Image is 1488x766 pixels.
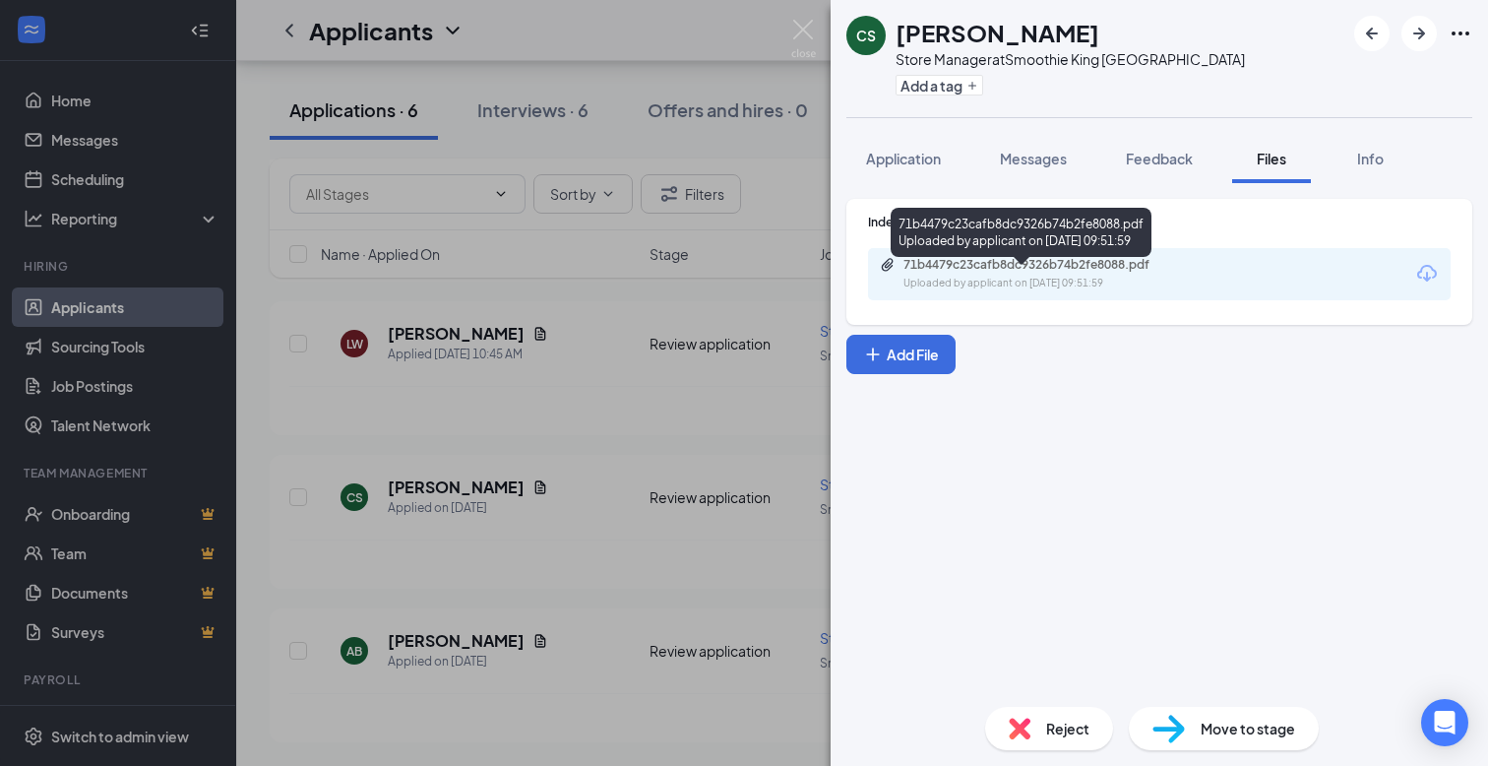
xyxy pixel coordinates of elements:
svg: Ellipses [1449,22,1472,45]
span: Move to stage [1201,718,1295,739]
span: Files [1257,150,1286,167]
svg: ArrowRight [1407,22,1431,45]
span: Messages [1000,150,1067,167]
span: Application [866,150,941,167]
div: CS [856,26,876,45]
h1: [PERSON_NAME] [896,16,1099,49]
span: Reject [1046,718,1089,739]
div: 71b4479c23cafb8dc9326b74b2fe8088.pdf Uploaded by applicant on [DATE] 09:51:59 [891,208,1151,257]
div: Open Intercom Messenger [1421,699,1468,746]
div: Indeed Resume [868,214,1451,230]
button: PlusAdd a tag [896,75,983,96]
div: Uploaded by applicant on [DATE] 09:51:59 [903,276,1199,291]
span: Feedback [1126,150,1193,167]
button: ArrowLeftNew [1354,16,1390,51]
svg: Plus [966,80,978,92]
svg: ArrowLeftNew [1360,22,1384,45]
button: Add FilePlus [846,335,956,374]
span: Info [1357,150,1384,167]
button: ArrowRight [1401,16,1437,51]
div: Store Manager at Smoothie King [GEOGRAPHIC_DATA] [896,49,1245,69]
div: 71b4479c23cafb8dc9326b74b2fe8088.pdf [903,257,1179,273]
svg: Plus [863,345,883,364]
svg: Paperclip [880,257,896,273]
svg: Download [1415,262,1439,286]
a: Paperclip71b4479c23cafb8dc9326b74b2fe8088.pdfUploaded by applicant on [DATE] 09:51:59 [880,257,1199,291]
